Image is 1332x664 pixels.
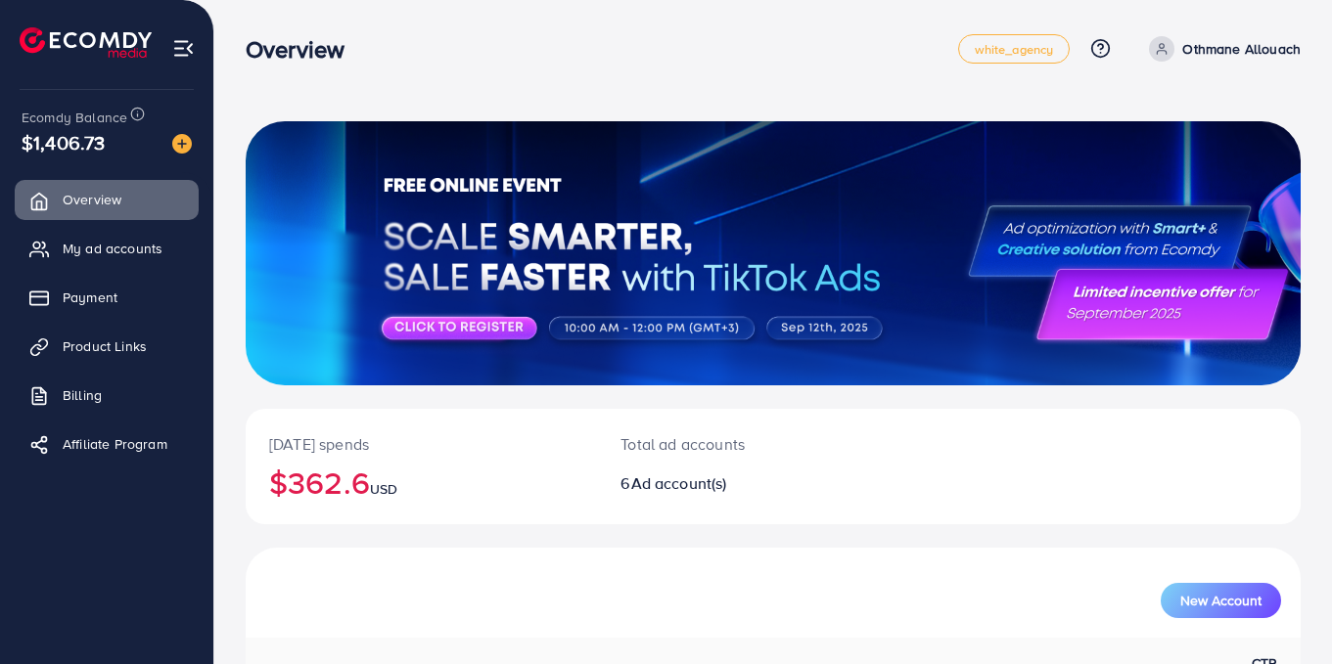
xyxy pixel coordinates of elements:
[1161,583,1281,618] button: New Account
[172,37,195,60] img: menu
[975,43,1054,56] span: white_agency
[63,239,162,258] span: My ad accounts
[1182,37,1301,61] p: Othmane Allouach
[172,134,192,154] img: image
[620,474,838,493] h2: 6
[63,434,167,454] span: Affiliate Program
[22,128,105,156] span: $1,406.73
[15,376,199,415] a: Billing
[620,432,838,456] p: Total ad accounts
[63,190,121,209] span: Overview
[15,229,199,268] a: My ad accounts
[15,327,199,366] a: Product Links
[63,385,102,405] span: Billing
[370,479,397,499] span: USD
[15,278,199,317] a: Payment
[246,35,360,64] h3: Overview
[958,34,1071,64] a: white_agency
[269,432,574,456] p: [DATE] spends
[1180,594,1262,607] span: New Account
[63,288,117,307] span: Payment
[22,108,127,127] span: Ecomdy Balance
[1141,36,1301,62] a: Othmane Allouach
[269,464,574,501] h2: $362.6
[15,424,199,464] a: Affiliate Program
[20,27,152,58] img: logo
[15,180,199,219] a: Overview
[63,336,147,356] span: Product Links
[631,472,727,494] span: Ad account(s)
